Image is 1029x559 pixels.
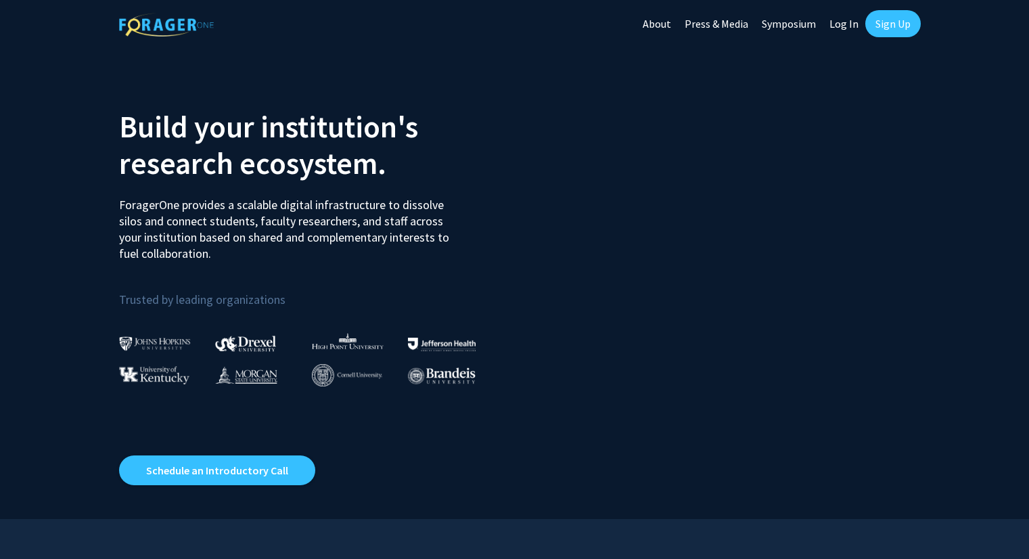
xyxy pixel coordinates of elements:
img: Johns Hopkins University [119,336,191,351]
img: High Point University [312,333,384,349]
img: Brandeis University [408,367,476,384]
img: ForagerOne Logo [119,13,214,37]
p: Trusted by leading organizations [119,273,505,310]
h2: Build your institution's research ecosystem. [119,108,505,181]
a: Sign Up [865,10,921,37]
img: Morgan State University [215,366,277,384]
img: Thomas Jefferson University [408,338,476,351]
img: University of Kentucky [119,366,189,384]
img: Cornell University [312,364,382,386]
img: Drexel University [215,336,276,351]
p: ForagerOne provides a scalable digital infrastructure to dissolve silos and connect students, fac... [119,187,459,262]
a: Opens in a new tab [119,455,315,485]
